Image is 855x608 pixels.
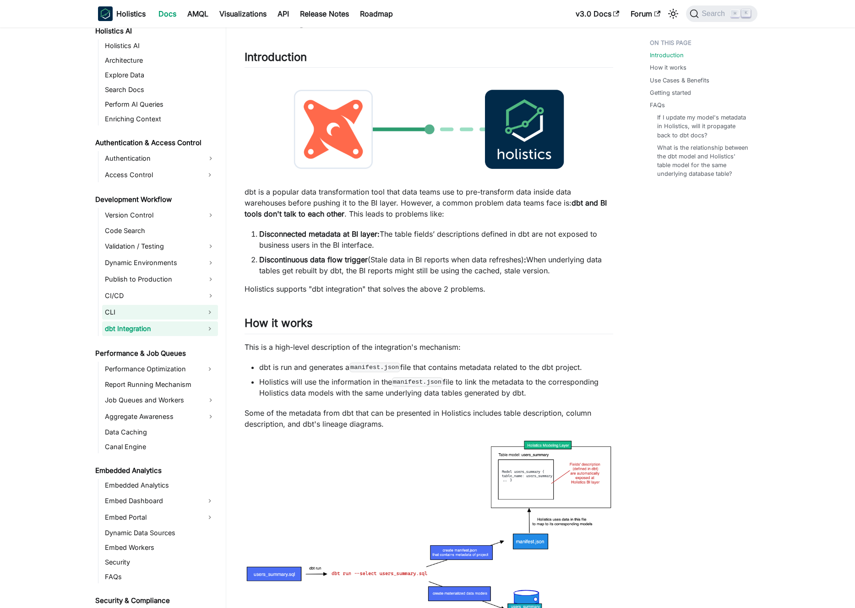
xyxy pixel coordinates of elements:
[93,594,218,607] a: Security & Compliance
[102,305,201,320] a: CLI
[116,8,146,19] b: Holistics
[245,283,613,294] p: Holistics supports "dbt integration" that solves the above 2 problems.
[245,342,613,353] p: This is a high-level description of the integration's mechanism:
[201,321,218,336] button: Expand sidebar category 'dbt Integration'
[93,347,218,360] a: Performance & Job Queues
[102,321,201,336] a: dbt Integration
[102,54,218,67] a: Architecture
[699,10,730,18] span: Search
[153,6,182,21] a: Docs
[93,136,218,149] a: Authentication & Access Control
[272,6,294,21] a: API
[245,316,613,334] h2: How it works
[89,27,226,608] nav: Docs sidebar
[102,570,218,583] a: FAQs
[102,83,218,96] a: Search Docs
[245,75,613,184] img: dbt-to-holistics
[650,51,684,60] a: Introduction
[259,229,380,239] strong: Disconnected metadata at BI layer:
[294,6,354,21] a: Release Notes
[201,362,218,376] button: Expand sidebar category 'Performance Optimization'
[102,239,218,254] a: Validation / Testing
[245,50,613,68] h2: Introduction
[102,527,218,539] a: Dynamic Data Sources
[201,305,218,320] button: Expand sidebar category 'CLI'
[259,228,613,250] li: The table fields’ descriptions defined in dbt are not exposed to business users in the BI interface.
[201,168,218,182] button: Expand sidebar category 'Access Control'
[182,6,214,21] a: AMQL
[259,254,613,276] li: (Stale data in BI reports when data refreshes) When underlying data tables get rebuilt by dbt, th...
[102,272,218,287] a: Publish to Production
[259,376,613,398] li: Holistics will use the information in the file to link the metadata to the corresponding Holistic...
[102,224,218,237] a: Code Search
[650,88,691,97] a: Getting started
[625,6,666,21] a: Forum
[102,426,218,439] a: Data Caching
[102,541,218,554] a: Embed Workers
[102,510,201,525] a: Embed Portal
[102,151,218,166] a: Authentication
[392,377,443,386] code: manifest.json
[102,168,201,182] a: Access Control
[98,6,113,21] img: Holistics
[657,143,748,179] a: What is the relationship between the dbt model and Holistics' table model for the same underlying...
[98,6,146,21] a: HolisticsHolistics
[650,63,686,72] a: How it works
[102,39,218,52] a: Holistics AI
[102,378,218,391] a: Report Running Mechanism
[102,208,218,223] a: Version Control
[102,98,218,111] a: Perform AI Queries
[245,186,613,219] p: dbt is a popular data transformation tool that data teams use to pre-transform data inside data w...
[650,76,709,85] a: Use Cases & Benefits
[354,6,398,21] a: Roadmap
[245,407,613,429] p: Some of the metadata from dbt that can be presented in Holistics includes table description, colu...
[730,10,740,18] kbd: ⌘
[102,288,218,303] a: CI/CD
[741,9,751,17] kbd: K
[93,25,218,38] a: Holistics AI
[349,363,400,372] code: manifest.json
[102,113,218,125] a: Enriching Context
[201,510,218,525] button: Expand sidebar category 'Embed Portal'
[102,255,218,270] a: Dynamic Environments
[259,255,368,264] strong: Discontinuous data flow trigger
[524,255,526,264] strong: :
[93,193,218,206] a: Development Workflow
[93,464,218,477] a: Embedded Analytics
[570,6,625,21] a: v3.0 Docs
[102,393,218,407] a: Job Queues and Workers
[102,409,218,424] a: Aggregate Awareness
[102,69,218,81] a: Explore Data
[102,479,218,492] a: Embedded Analytics
[102,440,218,453] a: Canal Engine
[657,113,748,140] a: If I update my model's metadata in Holistics, will it propagate back to dbt docs?
[259,362,613,373] li: dbt is run and generates a file that contains metadata related to the dbt project.
[102,362,201,376] a: Performance Optimization
[650,101,665,109] a: FAQs
[102,556,218,569] a: Security
[666,6,681,21] button: Switch between dark and light mode (currently light mode)
[214,6,272,21] a: Visualizations
[102,494,201,508] a: Embed Dashboard
[686,5,757,22] button: Search (Command+K)
[201,494,218,508] button: Expand sidebar category 'Embed Dashboard'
